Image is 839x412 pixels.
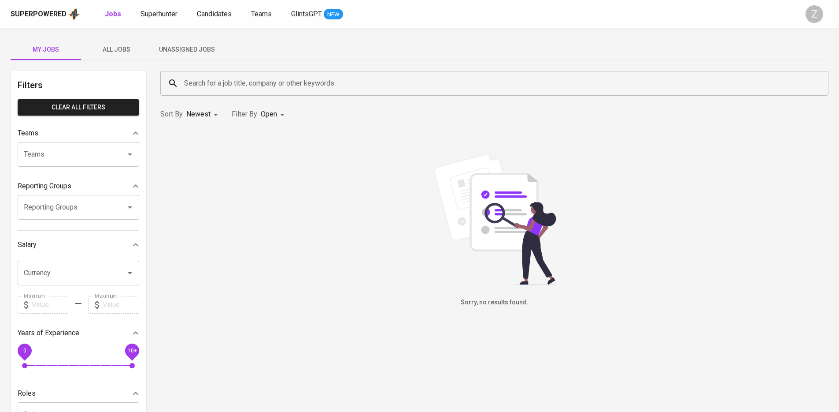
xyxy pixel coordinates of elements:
p: Salary [18,240,37,250]
p: Newest [186,109,211,120]
span: 0 [23,347,26,353]
p: Teams [18,128,38,139]
div: Z [806,5,823,23]
div: Newest [186,106,221,123]
a: Candidates [197,9,233,20]
div: Open [261,106,288,123]
span: All Jobs [86,44,146,55]
b: Jobs [105,10,121,18]
p: Years of Experience [18,328,79,338]
span: Candidates [197,10,232,18]
h6: Filters [18,78,139,92]
div: Years of Experience [18,324,139,342]
img: file_searching.svg [429,153,561,285]
span: NEW [324,10,343,19]
span: Open [261,110,277,118]
a: Teams [251,9,274,20]
div: Teams [18,124,139,142]
button: Open [124,148,136,161]
p: Filter By [232,109,257,120]
input: Value [103,296,139,314]
span: Clear All filters [25,102,132,113]
h6: Sorry, no results found. [160,298,828,307]
div: Salary [18,236,139,254]
a: Superpoweredapp logo [11,7,80,21]
a: GlintsGPT NEW [291,9,343,20]
p: Roles [18,388,36,399]
a: Jobs [105,9,123,20]
span: My Jobs [16,44,76,55]
span: Teams [251,10,272,18]
span: Unassigned Jobs [157,44,217,55]
div: Roles [18,385,139,402]
p: Sort By [160,109,183,120]
span: Superhunter [140,10,177,18]
div: Reporting Groups [18,177,139,195]
span: 10+ [127,347,137,353]
div: Superpowered [11,9,67,19]
button: Open [124,267,136,279]
input: Value [32,296,68,314]
p: Reporting Groups [18,181,71,191]
a: Superhunter [140,9,179,20]
button: Open [124,201,136,213]
span: GlintsGPT [291,10,322,18]
button: Clear All filters [18,99,139,116]
img: app logo [68,7,80,21]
